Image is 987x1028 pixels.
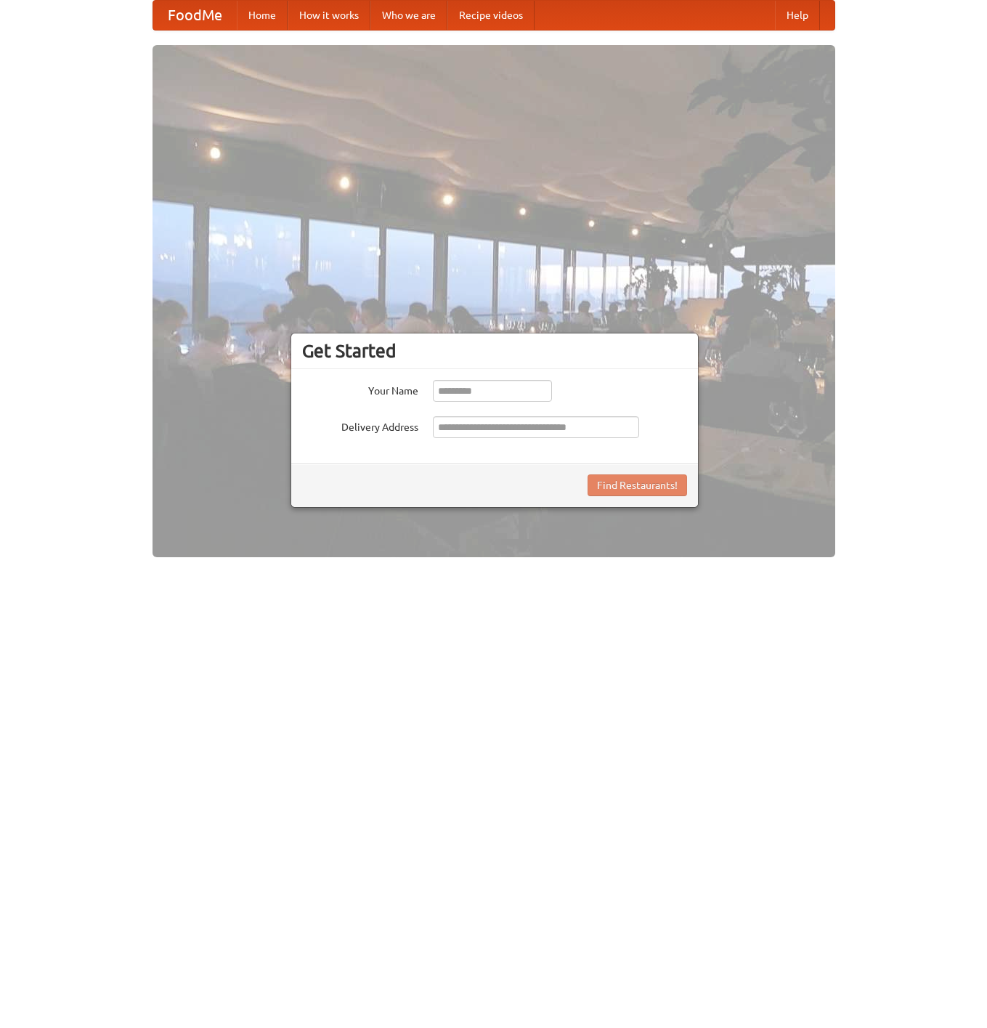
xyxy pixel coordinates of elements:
[237,1,288,30] a: Home
[302,416,418,434] label: Delivery Address
[775,1,820,30] a: Help
[302,380,418,398] label: Your Name
[288,1,370,30] a: How it works
[588,474,687,496] button: Find Restaurants!
[153,1,237,30] a: FoodMe
[447,1,535,30] a: Recipe videos
[302,340,687,362] h3: Get Started
[370,1,447,30] a: Who we are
